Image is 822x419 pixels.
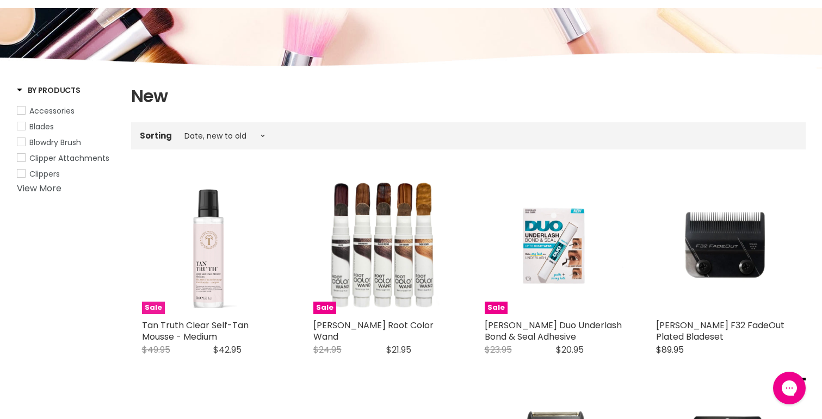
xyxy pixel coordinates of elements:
span: $20.95 [556,343,584,356]
a: Jerome Russell Root Color Wand Jerome Russell Root Color Wand Sale [313,176,452,314]
span: Accessories [29,105,75,116]
a: Tan Truth Clear Self-Tan Mousse - Medium [142,319,249,343]
span: Blades [29,121,54,132]
a: View More [17,182,61,195]
a: Accessories [17,105,118,117]
a: Tan Truth Clear Self-Tan Mousse - Medium Sale [142,176,281,314]
h3: By Products [17,85,81,96]
span: Clipper Attachments [29,153,109,164]
label: Sorting [140,131,172,140]
a: [PERSON_NAME] Root Color Wand [313,319,434,343]
span: Clippers [29,168,60,179]
span: $23.95 [485,343,512,356]
span: $21.95 [386,343,411,356]
img: Wahl F32 FadeOut Plated Bladeset [656,176,795,314]
span: $24.95 [313,343,342,356]
span: $49.95 [142,343,170,356]
span: $89.95 [656,343,684,356]
span: $42.95 [213,343,242,356]
span: Sale [313,302,336,314]
span: Sale [485,302,508,314]
span: Blowdry Brush [29,137,81,148]
a: Ardell Duo Underlash Bond & Seal Adhesive Ardell Duo Underlash Bond & Seal Adhesive Sale [485,176,623,314]
a: Clippers [17,168,118,180]
a: [PERSON_NAME] F32 FadeOut Plated Bladeset [656,319,784,343]
a: Wahl F32 FadeOut Plated Bladeset Wahl F32 FadeOut Plated Bladeset [656,176,795,314]
a: Blades [17,121,118,133]
span: Sale [142,302,165,314]
h1: New [131,85,806,108]
a: Blowdry Brush [17,136,118,148]
a: [PERSON_NAME] Duo Underlash Bond & Seal Adhesive [485,319,622,343]
img: Jerome Russell Root Color Wand [313,182,452,308]
a: Clipper Attachments [17,152,118,164]
img: Tan Truth Clear Self-Tan Mousse - Medium [165,176,257,314]
img: Ardell Duo Underlash Bond & Seal Adhesive [485,176,623,314]
iframe: Gorgias live chat messenger [768,368,811,408]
